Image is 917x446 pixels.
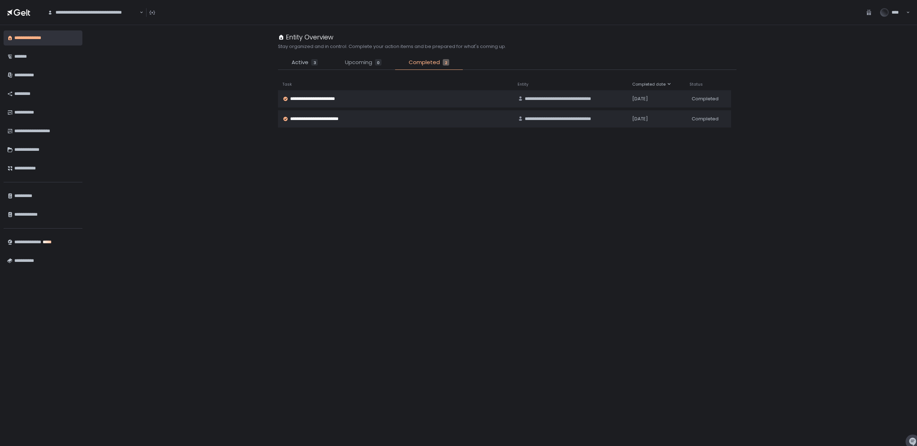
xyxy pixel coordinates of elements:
span: Completed [409,58,440,67]
span: Active [292,58,308,67]
span: Status [690,82,703,87]
div: 0 [375,59,381,66]
span: Completed [692,96,719,102]
span: Entity [518,82,528,87]
div: 3 [311,59,318,66]
span: [DATE] [632,96,648,102]
span: [DATE] [632,116,648,122]
div: 2 [443,59,449,66]
span: Task [282,82,292,87]
span: Completed date [632,82,666,87]
div: Search for option [43,5,143,20]
span: Completed [692,116,719,122]
div: Entity Overview [278,32,333,42]
h2: Stay organized and in control. Complete your action items and be prepared for what's coming up. [278,43,506,50]
span: Upcoming [345,58,372,67]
